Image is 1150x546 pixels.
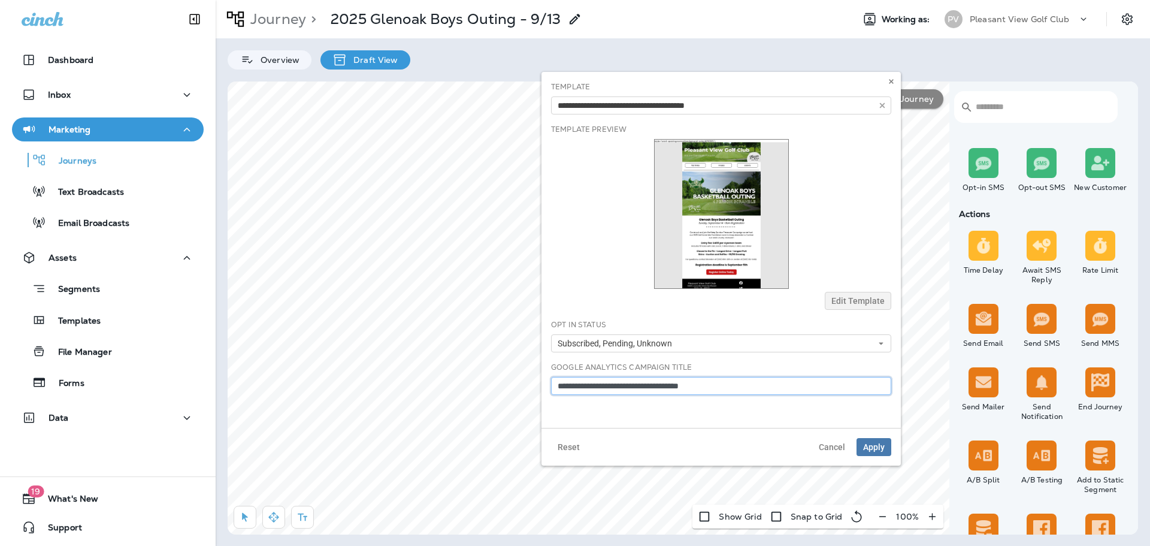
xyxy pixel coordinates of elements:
label: Opt In Status [551,320,606,330]
p: Assets [49,253,77,263]
span: Working as: [882,14,933,25]
div: Actions [954,209,1130,219]
div: Add to Static Segment [1073,475,1127,494]
span: 19 [28,485,44,497]
label: Template [551,82,590,92]
button: Email Broadcasts [12,210,204,235]
p: Inbox [48,90,71,99]
span: Reset [558,443,580,451]
p: Dashboard [48,55,93,65]
button: File Manager [12,339,204,364]
button: Assets [12,246,204,270]
p: Overview [255,55,299,65]
div: Send MMS [1073,339,1127,348]
span: Cancel [819,443,845,451]
div: PV [945,10,963,28]
button: Support [12,515,204,539]
label: Template Preview [551,125,627,134]
div: Send SMS [1015,339,1069,348]
button: Marketing [12,117,204,141]
button: Reset [551,438,586,456]
p: > [306,10,316,28]
p: Journeys [47,156,96,167]
div: Rate Limit [1073,266,1127,275]
button: Text Broadcasts [12,179,204,204]
button: Collapse Sidebar [178,7,211,31]
div: Send Notification [1015,402,1069,421]
p: Templates [46,316,101,327]
div: A/B Testing [1015,475,1069,485]
div: Send Mailer [957,402,1010,412]
div: Time Delay [957,266,1010,275]
span: What's New [36,494,98,508]
button: Inbox [12,83,204,107]
button: Segments [12,276,204,301]
button: Templates [12,307,204,333]
p: Test Journey [876,94,934,104]
div: Opt-in SMS [957,183,1010,192]
button: Journeys [12,147,204,173]
div: Await SMS Reply [1015,266,1069,285]
button: Data [12,406,204,430]
button: Cancel [812,438,852,456]
label: Google Analytics Campaign Title [551,363,692,372]
button: Dashboard [12,48,204,72]
p: Data [49,413,69,423]
p: 100 % [896,512,919,521]
button: Subscribed, Pending, Unknown [551,334,891,352]
p: Email Broadcasts [46,218,129,230]
span: Edit Template [831,297,885,305]
div: New Customer [1073,183,1127,192]
p: Pleasant View Golf Club [970,14,1069,24]
p: Journey [246,10,306,28]
span: Support [36,523,82,537]
img: thumbnail for template [654,139,789,289]
div: Send Email [957,339,1010,348]
span: Subscribed, Pending, Unknown [558,339,677,349]
div: End Journey [1073,402,1127,412]
p: Marketing [49,125,90,134]
p: Show Grid [719,512,761,521]
p: Snap to Grid [791,512,843,521]
p: 2025 Glenoak Boys Outing - 9/13 [331,10,561,28]
div: Opt-out SMS [1015,183,1069,192]
p: File Manager [46,347,112,358]
button: Edit Template [825,292,891,310]
button: Forms [12,370,204,395]
span: Apply [863,443,885,451]
p: Forms [47,378,84,390]
p: Draft View [347,55,398,65]
div: A/B Split [957,475,1010,485]
button: Apply [857,438,891,456]
p: Text Broadcasts [46,187,124,198]
button: Settings [1116,8,1138,30]
button: 19What's New [12,487,204,511]
p: Segments [46,284,100,296]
